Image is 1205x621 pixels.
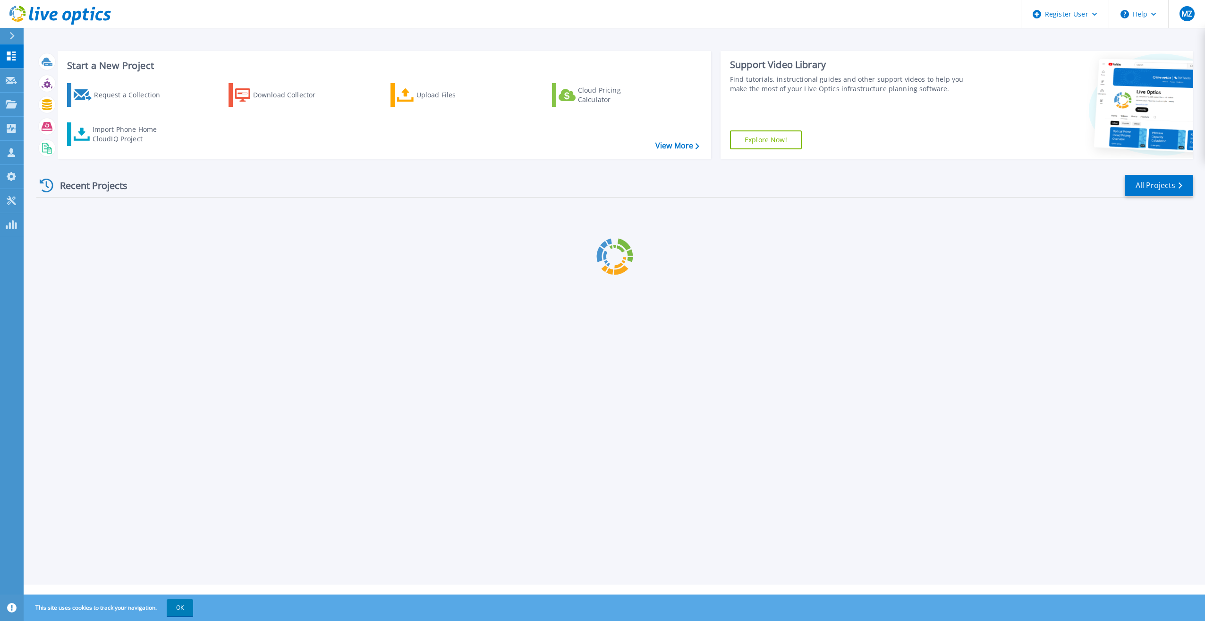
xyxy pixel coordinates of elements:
[730,130,802,149] a: Explore Now!
[67,83,172,107] a: Request a Collection
[1181,10,1192,17] span: MZ
[552,83,657,107] a: Cloud Pricing Calculator
[36,174,140,197] div: Recent Projects
[1125,175,1193,196] a: All Projects
[26,599,193,616] span: This site uses cookies to track your navigation.
[578,86,653,104] div: Cloud Pricing Calculator
[253,86,329,104] div: Download Collector
[730,75,974,94] div: Find tutorials, instructional guides and other support videos to help you make the most of your L...
[390,83,496,107] a: Upload Files
[67,60,699,71] h3: Start a New Project
[94,86,170,104] div: Request a Collection
[93,125,166,144] div: Import Phone Home CloudIQ Project
[730,59,974,71] div: Support Video Library
[655,141,699,150] a: View More
[167,599,193,616] button: OK
[229,83,334,107] a: Download Collector
[416,86,492,104] div: Upload Files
